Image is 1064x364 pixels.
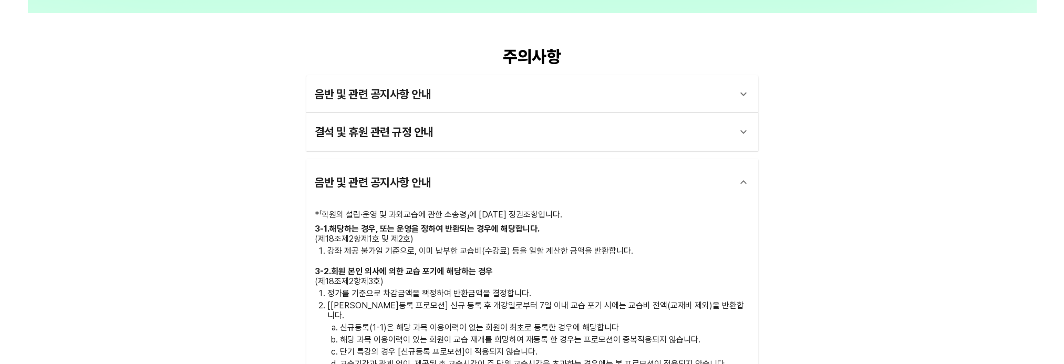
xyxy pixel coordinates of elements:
[315,266,750,276] h3: 3 - 2 . 회원 본인 의사에 의한 교습 포기에 해당하는 경우
[340,347,750,357] p: 단기 특강의 경우 [신규등록 프로모션]이 적용되지 않습니다.
[327,224,329,234] font: .
[503,47,561,67] font: 주의사항
[327,246,750,256] p: 강좌 제공 불가일 기준으로, 이미 납부한 교습비(수강료) 등을 일할 계산한 금액을 반환합니다.
[340,323,750,332] p: 신규등록(1-1)은 해당 과목 이용이력이 없는 회원이 최초로 등록한 경우에 해당합니다
[327,300,750,320] p: [[PERSON_NAME]등록 프로모션] 신규 등록 후 개강일로부터 7일 이내 교습 포기 시에는 교습비 전액(교재비 제외)을 반환합니다.
[329,224,540,234] font: 해당하는 경우, 또는 운영을 정하여 반환되는 경우에 해당합니다.
[306,113,758,151] div: 결석 및 휴원 관련 규정 안내
[320,224,324,234] font: -
[315,276,750,286] div: (제18조제2항제3호)
[340,335,750,345] p: 해당 과목 이용이력이 있는 회원이 교습 재개를 희망하여 재등록 한 경우는 프로모션이 중복적용되지 않습니다.
[315,87,431,101] font: 음반 및 관련 공지사항 안내
[315,234,414,244] font: (제18조제2항제1호 및 제2호)
[306,159,758,205] div: 음반 및 관련 공지사항 안내
[327,288,750,298] p: 정가를 기준으로 차감금액을 책정하여 반환금액을 결정합니다.
[315,210,562,220] font: *「학원의 설립·운영 및 과외교습에 관한 소송령」에 [DATE] 정권조항입니다.
[315,175,431,189] font: 음반 및 관련 공지사항 안내
[306,75,758,113] div: 음반 및 관련 공지사항 안내
[315,224,320,234] font: 3
[315,125,433,139] font: 결석 및 휴원 관련 규정 안내
[324,224,327,234] font: 1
